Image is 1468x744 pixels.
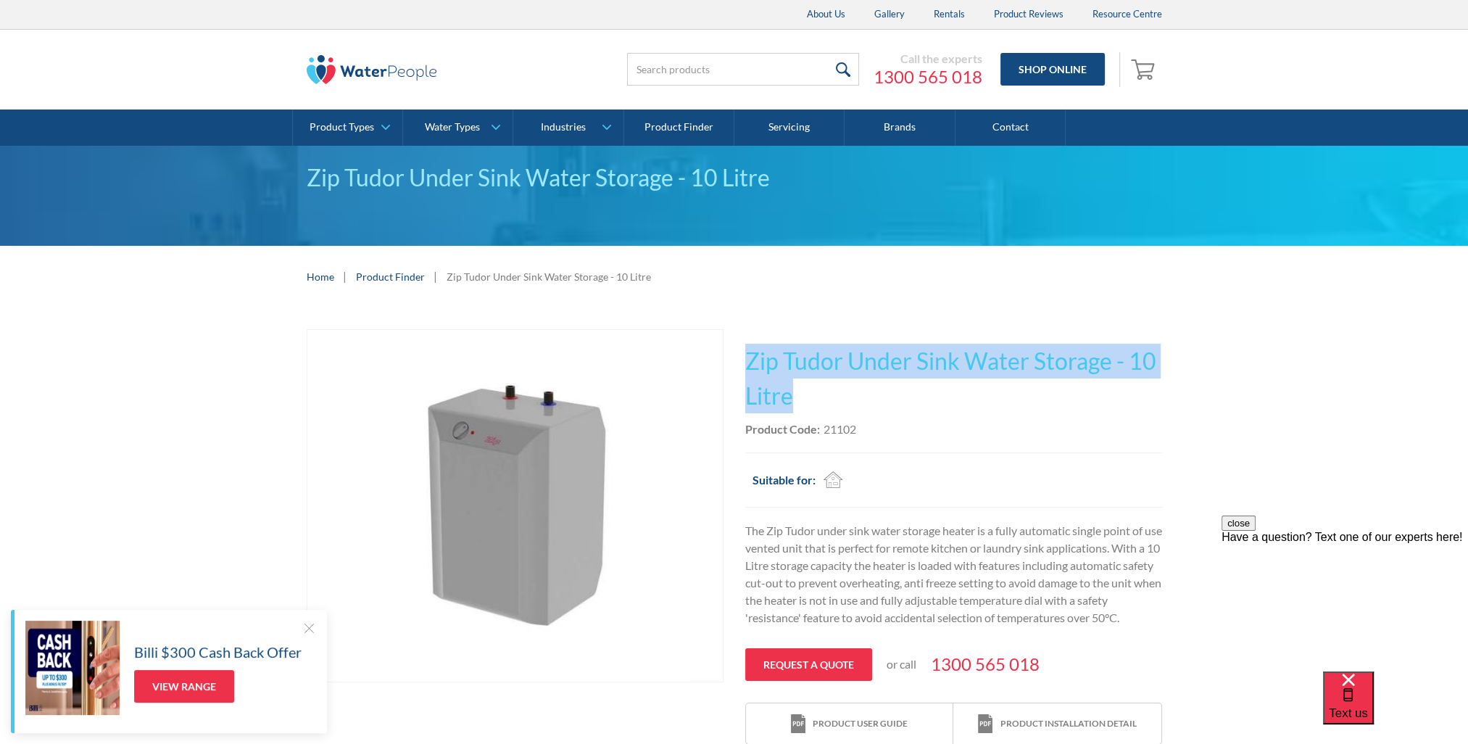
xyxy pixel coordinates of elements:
[624,109,734,146] a: Product Finder
[25,621,120,715] img: Billi $300 Cash Back Offer
[887,656,916,673] p: or call
[1127,52,1162,87] a: Open empty cart
[356,269,425,284] a: Product Finder
[1000,53,1105,86] a: Shop Online
[745,522,1162,627] p: The Zip Tudor under sink water storage heater is a fully automatic single point of use vented uni...
[513,109,623,146] a: Industries
[307,160,1162,195] div: Zip Tudor Under Sink Water Storage - 10 Litre
[1323,671,1468,744] iframe: podium webchat widget bubble
[432,268,439,285] div: |
[931,651,1040,677] a: 1300 565 018
[307,55,437,84] img: The Water People
[1131,57,1158,80] img: shopping cart
[134,641,302,663] h5: Billi $300 Cash Back Offer
[134,670,234,703] a: View Range
[874,51,982,66] div: Call the experts
[627,53,859,86] input: Search products
[341,268,349,285] div: |
[955,109,1066,146] a: Contact
[540,121,585,133] div: Industries
[310,121,374,133] div: Product Types
[307,329,723,682] a: open lightbox
[1222,516,1468,690] iframe: podium webchat widget prompt
[978,714,992,734] img: print icon
[307,269,334,284] a: Home
[339,330,691,682] img: Zip Tudor Under Sink Water Storage - 10 Litre
[845,109,955,146] a: Brands
[791,714,805,734] img: print icon
[745,648,872,681] a: Request a quote
[813,717,908,730] div: Product user guide
[425,121,480,133] div: Water Types
[403,109,513,146] a: Water Types
[734,109,845,146] a: Servicing
[824,421,856,438] div: 21102
[745,344,1162,413] h1: Zip Tudor Under Sink Water Storage - 10 Litre
[447,269,651,284] div: Zip Tudor Under Sink Water Storage - 10 Litre
[752,471,816,489] h2: Suitable for:
[874,66,982,88] a: 1300 565 018
[745,422,820,436] strong: Product Code:
[293,109,402,146] a: Product Types
[1000,717,1136,730] div: Product installation detail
